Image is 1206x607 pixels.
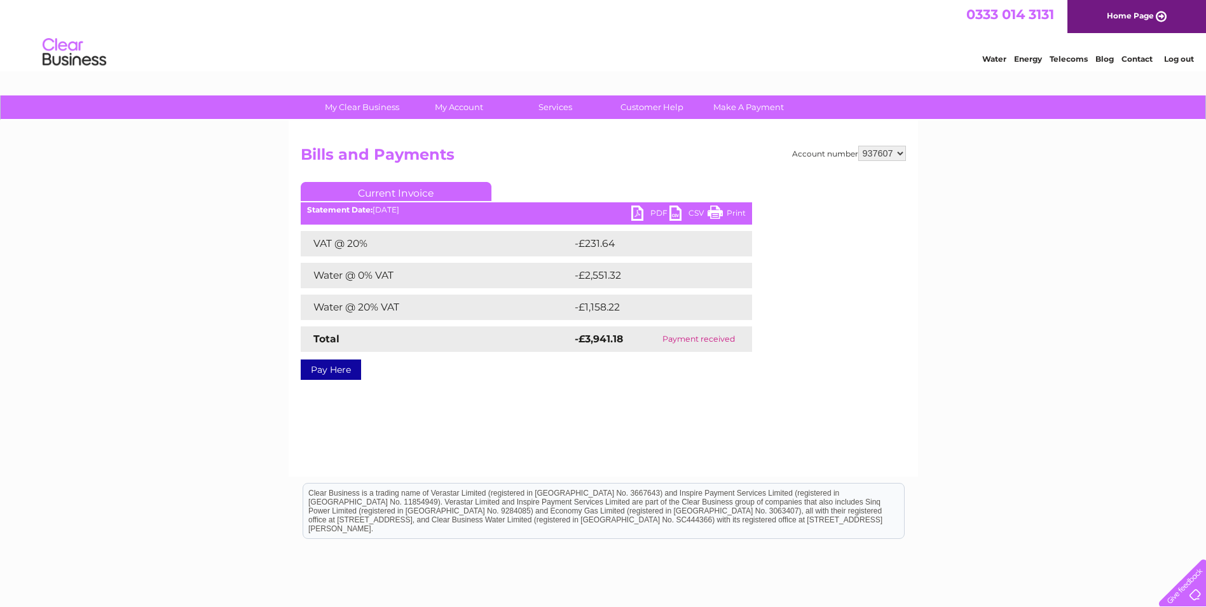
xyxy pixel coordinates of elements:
[301,295,572,320] td: Water @ 20% VAT
[572,231,730,256] td: -£231.64
[1014,54,1042,64] a: Energy
[301,206,752,214] div: [DATE]
[301,359,361,380] a: Pay Here
[1121,54,1153,64] a: Contact
[708,206,746,224] a: Print
[1050,54,1088,64] a: Telecoms
[966,6,1054,22] a: 0333 014 3131
[792,146,906,161] div: Account number
[696,95,801,119] a: Make A Payment
[1164,54,1194,64] a: Log out
[572,295,732,320] td: -£1,158.22
[307,205,373,214] b: Statement Date:
[572,263,732,288] td: -£2,551.32
[406,95,511,119] a: My Account
[310,95,415,119] a: My Clear Business
[1095,54,1114,64] a: Blog
[301,231,572,256] td: VAT @ 20%
[503,95,608,119] a: Services
[600,95,704,119] a: Customer Help
[313,333,339,345] strong: Total
[645,326,752,352] td: Payment received
[42,33,107,72] img: logo.png
[301,182,491,201] a: Current Invoice
[669,206,708,224] a: CSV
[303,7,904,62] div: Clear Business is a trading name of Verastar Limited (registered in [GEOGRAPHIC_DATA] No. 3667643...
[631,206,669,224] a: PDF
[301,263,572,288] td: Water @ 0% VAT
[575,333,623,345] strong: -£3,941.18
[982,54,1006,64] a: Water
[301,146,906,170] h2: Bills and Payments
